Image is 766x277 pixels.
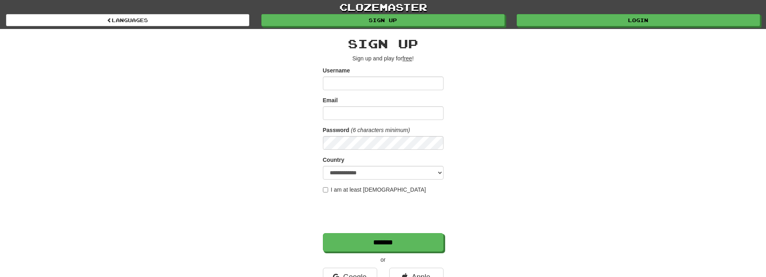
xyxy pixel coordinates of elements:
[351,127,410,133] em: (6 characters minimum)
[323,256,444,264] p: or
[323,126,349,134] label: Password
[6,14,249,26] a: Languages
[323,96,338,104] label: Email
[323,37,444,50] h2: Sign up
[323,66,350,74] label: Username
[323,186,426,194] label: I am at least [DEMOGRAPHIC_DATA]
[323,198,445,229] iframe: reCAPTCHA
[323,187,328,192] input: I am at least [DEMOGRAPHIC_DATA]
[323,54,444,62] p: Sign up and play for !
[323,156,345,164] label: Country
[517,14,760,26] a: Login
[403,55,412,62] u: free
[261,14,505,26] a: Sign up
